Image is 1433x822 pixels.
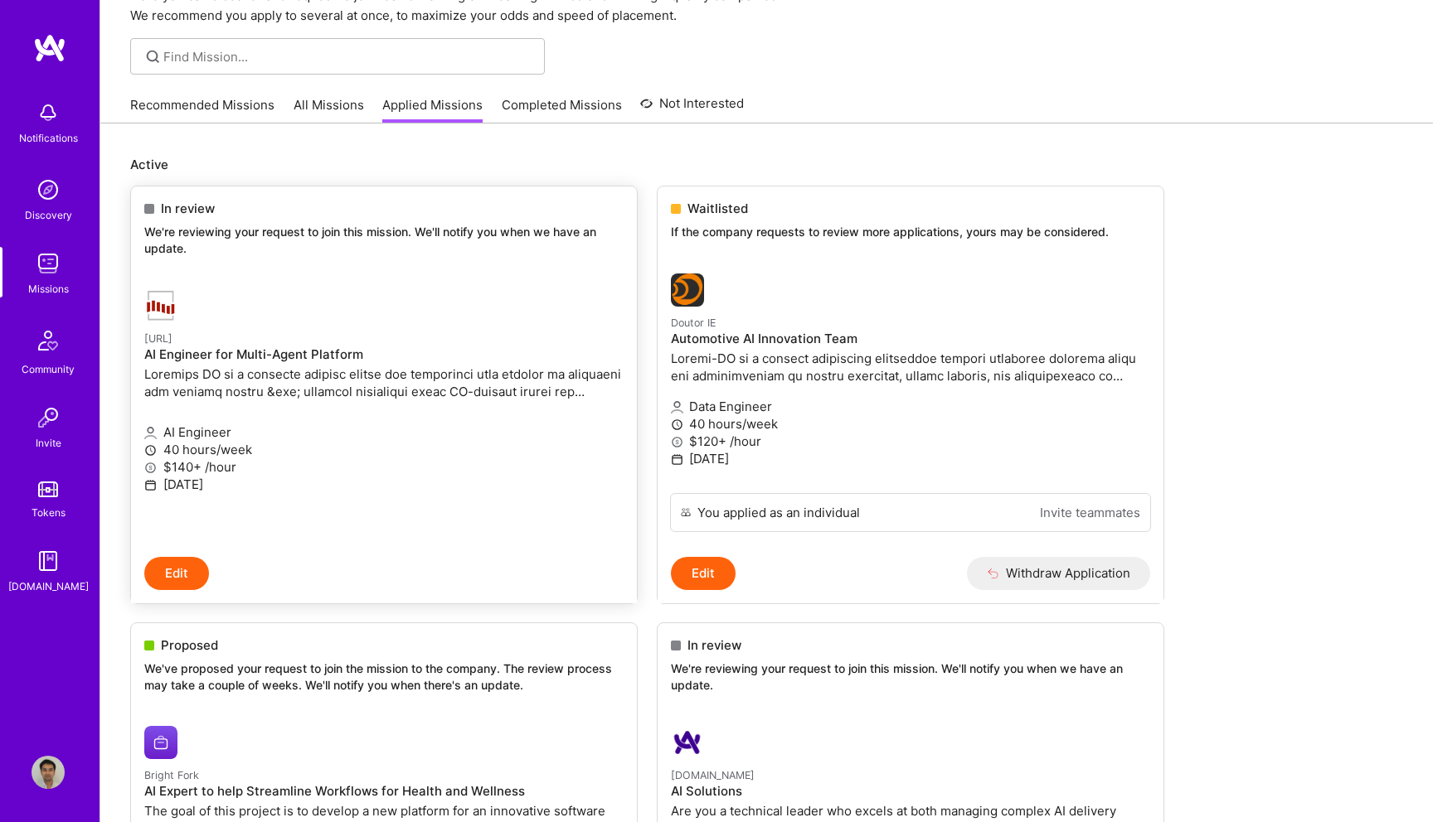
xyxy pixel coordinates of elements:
[144,332,172,345] small: [URL]
[130,156,1403,173] p: Active
[28,280,69,297] div: Missions
[36,434,61,452] div: Invite
[144,441,624,458] p: 40 hours/week
[161,636,218,654] span: Proposed
[640,94,744,123] a: Not Interested
[143,47,163,66] i: icon SearchGrey
[32,173,65,206] img: discovery
[671,726,704,759] img: A.Team company logo
[294,96,364,123] a: All Missions
[144,427,157,439] i: icon Applicant
[161,200,215,217] span: In review
[671,450,1150,467] p: [DATE]
[144,726,177,759] img: Bright Fork company logo
[671,331,1150,346] h4: Automotive AI Innovation Team
[32,401,65,434] img: Invite
[671,224,1150,240] p: If the company requests to review more applications, yours may be considered.
[671,453,683,466] i: icon Calendar
[27,756,69,789] a: User Avatar
[144,476,624,493] p: [DATE]
[697,504,860,521] div: You applied as an individual
[144,444,157,457] i: icon Clock
[144,347,624,362] h4: AI Engineer for Multi-Agent Platform
[502,96,622,123] a: Completed Missions
[382,96,483,123] a: Applied Missions
[1040,504,1140,521] a: Invite teammates
[163,48,532,65] input: Find Mission...
[144,224,624,256] p: We're reviewing your request to join this mission. We'll notify you when we have an update.
[32,756,65,789] img: User Avatar
[671,350,1150,384] p: Loremi-DO si a consect adipiscing elitseddoe tempori utlaboree dolorema aliqu eni adminimveniam q...
[671,398,1150,415] p: Data Engineer
[671,436,683,448] i: icon MoneyGray
[671,273,704,307] img: Doutor IE company logo
[144,462,157,474] i: icon MoneyGray
[671,401,683,413] i: icon Applicant
[19,129,78,147] div: Notifications
[671,433,1150,450] p: $120+ /hour
[144,557,209,590] button: Edit
[144,784,624,799] h4: AI Expert to help Streamline Workflows for Health and Wellness
[25,206,72,224] div: Discovery
[32,544,65,578] img: guide book
[32,247,65,280] img: teamwork
[687,200,748,217] span: Waitlisted
[144,660,624,693] p: We've proposed your request to join the mission to the company. The review process may take a cou...
[8,578,89,595] div: [DOMAIN_NAME]
[144,423,624,441] p: AI Engineer
[671,784,1150,799] h4: AI Solutions
[22,360,75,378] div: Community
[687,636,741,654] span: In review
[671,317,716,329] small: Doutor IE
[967,557,1150,590] button: Withdraw Application
[144,479,157,491] i: icon Calendar
[130,96,274,123] a: Recommended Missions
[658,260,1163,493] a: Doutor IE company logoDoutor IEAutomotive AI Innovation TeamLoremi-DO si a consect adipiscing eli...
[144,769,199,781] small: Bright Fork
[144,458,624,476] p: $140+ /hour
[671,769,755,781] small: [DOMAIN_NAME]
[671,418,683,431] i: icon Clock
[144,365,624,400] p: Loremips DO si a consecte adipisc elitse doe temporinci utla etdolor ma aliquaeni adm veniamq nos...
[671,660,1150,693] p: We're reviewing your request to join this mission. We'll notify you when we have an update.
[33,33,66,63] img: logo
[32,504,66,521] div: Tokens
[671,557,736,590] button: Edit
[38,481,58,497] img: tokens
[28,321,68,360] img: Community
[144,289,177,322] img: Steelbay.ai company logo
[32,96,65,129] img: bell
[671,415,1150,433] p: 40 hours/week
[131,276,637,556] a: Steelbay.ai company logo[URL]AI Engineer for Multi-Agent PlatformLoremips DO si a consecte adipis...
